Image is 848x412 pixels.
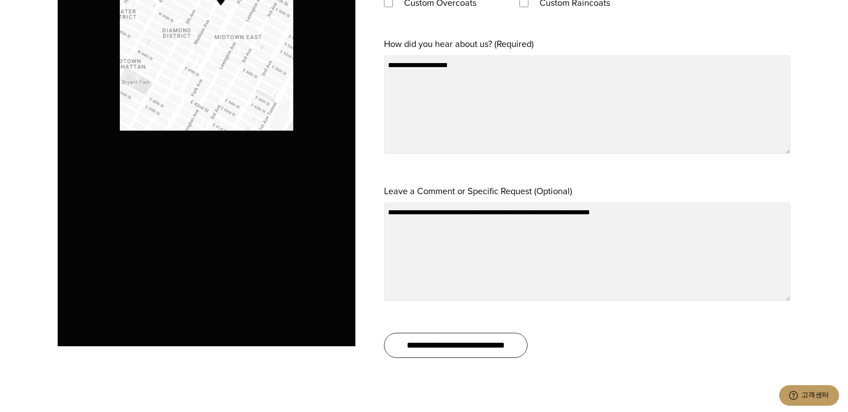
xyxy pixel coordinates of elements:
[779,385,839,408] iframe: 상담사 중 한 명과 채팅할 수 있는 위젯을 엽니다.
[384,36,534,52] label: How did you hear about us? (Required)
[384,183,572,199] label: Leave a Comment or Specific Request (Optional)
